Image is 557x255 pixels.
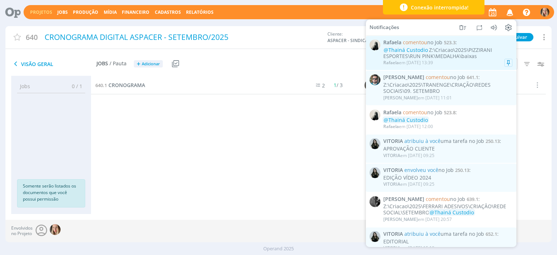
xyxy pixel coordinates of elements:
[444,39,455,46] span: 523.3
[120,9,152,15] button: Financeiro
[383,94,418,100] span: [PERSON_NAME]
[384,46,428,53] span: @Thainá Custodio
[383,110,512,116] span: :
[383,231,403,237] span: VITORIA
[370,24,399,30] span: Notificações
[411,4,469,11] span: Conexão interrompida!
[455,167,469,173] span: 250.13
[26,32,38,42] span: 640
[134,60,163,68] button: +Adicionar
[122,9,149,15] a: Financeiro
[11,59,96,68] span: Visão Geral
[430,209,474,216] span: @Thainá Custodio
[370,167,380,178] img: V
[403,39,427,46] span: comentou
[383,203,512,216] div: Z:\Criacao\2025\FERRARI ADESIVOS\CRIAÇÂO\REDE SOCIAL\SETEMBRO
[30,9,52,15] a: Projetos
[73,9,98,15] a: Produção
[108,82,145,89] span: CRONOGRAMA
[184,9,216,15] button: Relatórios
[71,9,100,15] button: Produção
[403,109,442,116] span: no Job
[370,138,380,149] img: V
[57,9,68,15] a: Jobs
[20,82,30,90] span: Jobs
[334,82,337,89] span: 1
[102,9,119,15] button: Mídia
[370,196,380,207] img: P
[383,152,400,159] span: VITORIA
[370,110,380,120] img: R
[383,167,403,173] span: VITORIA
[404,230,484,237] span: uma tarefa no Job
[334,82,343,89] span: / 3
[403,109,427,116] span: comentou
[383,40,512,46] span: :
[104,9,117,15] a: Mídia
[501,33,533,41] button: Arquivar
[327,37,382,44] span: ASPACER - SINDICATO
[50,224,61,235] img: T
[383,47,512,59] div: Z:\Criacao\2025\PIZZIRANI ESPORTES\RUN PINK\MEDALHA\baixas
[486,231,497,237] span: 652.1
[383,138,512,144] span: :
[404,137,484,144] span: uma tarefa no Job
[186,9,214,15] a: Relatórios
[426,195,450,202] span: comentou
[426,74,450,81] span: comentou
[142,62,160,66] span: Adicionar
[383,153,434,158] div: em [DATE] 09:25
[55,9,70,15] button: Jobs
[383,138,403,144] span: VITORIA
[403,39,442,46] span: no Job
[383,245,400,251] span: VITORIA
[444,109,455,116] span: 523.8
[383,124,433,129] div: em [DATE] 12:00
[383,181,400,187] span: VITORIA
[383,95,452,100] div: em [DATE] 11:01
[383,60,433,65] div: em [DATE] 13:39
[327,31,457,44] div: Cliente:
[383,40,401,46] span: Rafaela
[404,137,441,144] span: atribuiu à você
[467,74,478,81] span: 641.1
[365,80,376,91] img: T
[540,8,549,17] img: T
[383,182,434,187] div: em [DATE] 09:25
[383,59,399,66] span: Rafaela
[383,246,434,251] div: em [DATE] 15:10
[383,231,512,237] span: :
[383,167,512,173] span: :
[426,195,465,202] span: no Job
[384,116,428,123] span: @Thainá Custodio
[96,61,108,67] span: Jobs
[42,29,324,46] div: CRONOGRAMA DIGITAL ASPACER - SETEMBRO/2025
[383,110,401,116] span: Rafaela
[383,217,452,222] div: em [DATE] 20:57
[426,74,465,81] span: no Job
[95,82,107,89] span: 640.1
[383,196,424,202] span: [PERSON_NAME]
[95,81,145,89] a: 640.1CRONOGRAMA
[540,6,550,18] button: T
[137,60,140,68] span: +
[383,82,512,94] div: Z:\Criacao\2025\TRANENGE\CRIAÇÃO\REDES SOCIAIS\09. SETEMBRO
[153,9,183,15] button: Cadastros
[404,230,441,237] span: atribuiu à você
[383,74,512,81] span: :
[110,61,127,67] span: / Pauta
[383,146,512,152] div: APROVAÇÃO CLIENTE
[370,40,380,50] img: R
[486,138,500,144] span: 250.13
[404,166,438,173] span: envolveu você
[383,216,418,222] span: [PERSON_NAME]
[370,231,380,242] img: V
[383,175,512,181] div: EDIÇÃO VÍDEO 2024
[370,74,380,85] img: R
[404,166,454,173] span: no Job
[383,74,424,81] span: [PERSON_NAME]
[467,196,478,202] span: 639.1
[28,9,54,15] button: Projetos
[23,183,79,202] p: Somente serão listados os documentos que você possui permissão
[383,123,399,129] span: Rafaela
